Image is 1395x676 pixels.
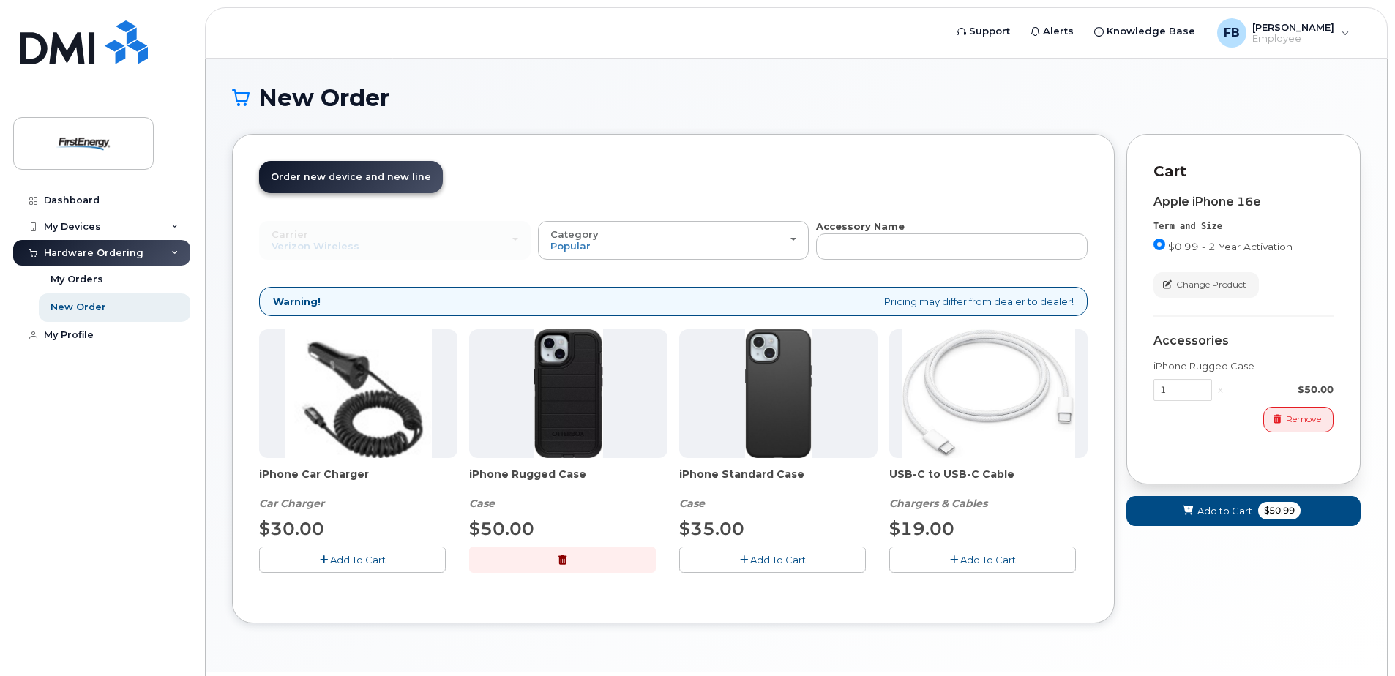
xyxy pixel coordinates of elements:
button: Category Popular [538,221,809,259]
div: Apple iPhone 16e [1153,195,1334,209]
div: iPhone Standard Case [679,467,878,511]
img: Defender.jpg [534,329,603,458]
span: $50.99 [1258,502,1301,519]
span: $19.00 [889,518,954,539]
button: Change Product [1153,272,1259,298]
div: x [1212,383,1229,397]
span: Add to Cart [1197,504,1252,518]
em: Case [469,497,495,510]
div: iPhone Rugged Case [469,467,667,511]
span: iPhone Standard Case [679,467,878,496]
input: $0.99 - 2 Year Activation [1153,239,1165,250]
div: $50.00 [1229,383,1334,397]
p: Cart [1153,161,1334,182]
div: iPhone Car Charger [259,467,457,511]
strong: Warning! [273,295,321,309]
img: Symmetry.jpg [745,329,812,458]
span: $35.00 [679,518,744,539]
span: iPhone Rugged Case [469,467,667,496]
em: Chargers & Cables [889,497,987,510]
span: Remove [1286,413,1321,426]
button: Add To Cart [889,547,1076,572]
img: iphonesecg.jpg [285,329,432,458]
button: Add To Cart [679,547,866,572]
span: Add To Cart [750,554,806,566]
strong: Accessory Name [816,220,905,232]
button: Add To Cart [259,547,446,572]
div: Pricing may differ from dealer to dealer! [259,287,1088,317]
img: USB-C.jpg [902,329,1075,458]
div: USB-C to USB-C Cable [889,467,1088,511]
span: iPhone Car Charger [259,467,457,496]
div: iPhone Rugged Case [1153,359,1334,373]
em: Case [679,497,705,510]
span: USB-C to USB-C Cable [889,467,1088,496]
span: Add To Cart [330,554,386,566]
span: Change Product [1176,278,1246,291]
div: Term and Size [1153,220,1334,233]
span: Order new device and new line [271,171,431,182]
span: Popular [550,240,591,252]
span: $30.00 [259,518,324,539]
h1: New Order [232,85,1361,110]
iframe: Messenger Launcher [1331,612,1384,665]
em: Car Charger [259,497,324,510]
button: Remove [1263,407,1334,432]
div: Accessories [1153,334,1334,348]
span: Add To Cart [960,554,1016,566]
span: $50.00 [469,518,534,539]
span: Category [550,228,599,240]
span: $0.99 - 2 Year Activation [1168,241,1293,252]
button: Add to Cart $50.99 [1126,496,1361,526]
